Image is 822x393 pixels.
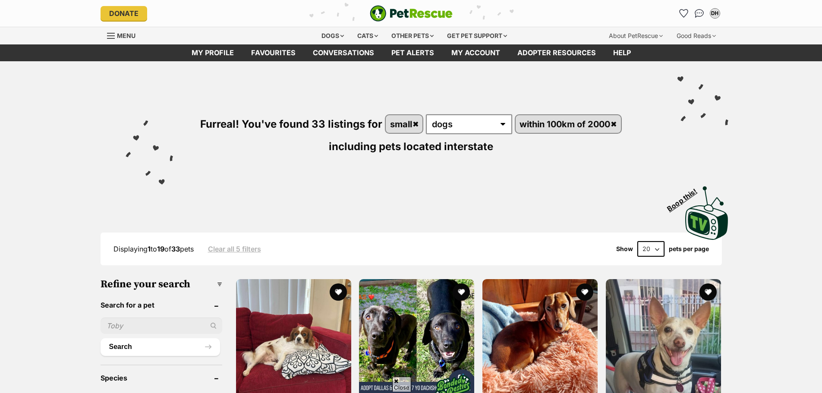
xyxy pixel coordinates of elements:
button: favourite [699,283,717,301]
label: pets per page [669,245,709,252]
a: PetRescue [370,5,453,22]
a: Menu [107,27,142,43]
h3: Refine your search [101,278,222,290]
img: PetRescue TV logo [685,186,728,240]
a: Clear all 5 filters [208,245,261,253]
ul: Account quick links [677,6,722,20]
button: Search [101,338,220,355]
a: Favourites [243,44,304,61]
a: Help [605,44,639,61]
input: Toby [101,318,222,334]
span: Furreal! You've found 33 listings for [200,118,382,130]
strong: 19 [157,245,164,253]
span: Displaying to of pets [113,245,194,253]
div: Dogs [315,27,350,44]
a: Pet alerts [383,44,443,61]
div: Other pets [385,27,440,44]
button: favourite [329,283,346,301]
a: small [386,115,422,133]
strong: 1 [148,245,151,253]
span: Close [392,377,411,392]
span: including pets located interstate [329,140,493,153]
img: logo-e224e6f780fb5917bec1dbf3a21bbac754714ae5b6737aabdf751b685950b380.svg [370,5,453,22]
div: Cats [351,27,384,44]
button: favourite [453,283,470,301]
strong: 33 [171,245,180,253]
a: Favourites [677,6,691,20]
div: Get pet support [441,27,513,44]
span: Boop this! [665,182,705,213]
header: Species [101,374,222,382]
div: Good Reads [671,27,722,44]
a: within 100km of 2000 [516,115,621,133]
header: Search for a pet [101,301,222,309]
img: chat-41dd97257d64d25036548639549fe6c8038ab92f7586957e7f3b1b290dea8141.svg [695,9,704,18]
a: My profile [183,44,243,61]
button: favourite [576,283,593,301]
a: Adopter resources [509,44,605,61]
a: Conversations [693,6,706,20]
a: Donate [101,6,147,21]
span: Menu [117,32,135,39]
span: Show [616,245,633,252]
div: About PetRescue [603,27,669,44]
div: DH [711,9,719,18]
button: My account [708,6,722,20]
a: My account [443,44,509,61]
a: conversations [304,44,383,61]
a: Boop this! [685,179,728,242]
